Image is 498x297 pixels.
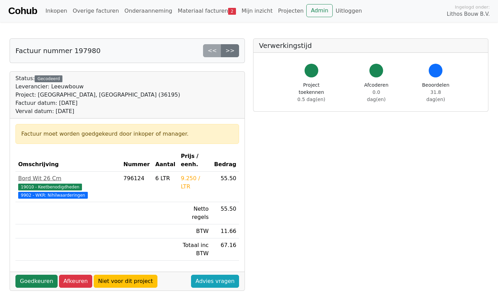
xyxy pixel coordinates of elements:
[153,149,178,172] th: Aantal
[422,82,450,103] div: Beoordelen
[364,82,389,103] div: Afcoderen
[211,172,239,202] td: 55.50
[259,41,483,50] h5: Verwerkingstijd
[175,4,239,18] a: Materiaal facturen2
[447,10,490,18] span: Lithos Bouw B.V.
[8,3,37,19] a: Cohub
[292,82,331,103] div: Project toekennen
[333,4,365,18] a: Uitloggen
[18,174,118,183] div: Bord Wit 26 Cm
[94,275,157,288] a: Niet voor dit project
[21,130,233,138] div: Factuur moet worden goedgekeurd door inkoper of manager.
[43,4,70,18] a: Inkopen
[211,202,239,224] td: 55.50
[178,149,211,172] th: Prijs / eenh.
[15,149,121,172] th: Omschrijving
[228,8,236,15] span: 2
[15,107,180,115] div: Verval datum: [DATE]
[181,174,209,191] div: 9.250 / LTR
[121,172,153,202] td: 796124
[155,174,176,183] div: 6 LTR
[15,275,58,288] a: Goedkeuren
[35,75,62,82] div: Gecodeerd
[18,174,118,199] a: Bord Wit 26 Cm19010 - Keetbenodigdheden 9902 - WKR: Nihilwaarderingen
[221,44,239,57] a: >>
[18,192,88,199] span: 9902 - WKR: Nihilwaarderingen
[178,202,211,224] td: Netto regels
[178,238,211,261] td: Totaal inc BTW
[211,224,239,238] td: 11.66
[297,97,325,102] span: 0.5 dag(en)
[426,89,445,102] span: 31.8 dag(en)
[15,99,180,107] div: Factuur datum: [DATE]
[239,4,275,18] a: Mijn inzicht
[367,89,386,102] span: 0.0 dag(en)
[178,224,211,238] td: BTW
[191,275,239,288] a: Advies vragen
[15,74,180,115] div: Status:
[455,4,490,10] span: Ingelogd onder:
[15,91,180,99] div: Project: [GEOGRAPHIC_DATA], [GEOGRAPHIC_DATA] (36195)
[211,149,239,172] th: Bedrag
[15,47,100,55] h5: Factuur nummer 197980
[121,149,153,172] th: Nummer
[18,184,82,190] span: 19010 - Keetbenodigdheden
[15,83,180,91] div: Leverancier: Leeuwbouw
[59,275,92,288] a: Afkeuren
[306,4,333,17] a: Admin
[275,4,307,18] a: Projecten
[122,4,175,18] a: Onderaanneming
[70,4,122,18] a: Overige facturen
[211,238,239,261] td: 67.16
